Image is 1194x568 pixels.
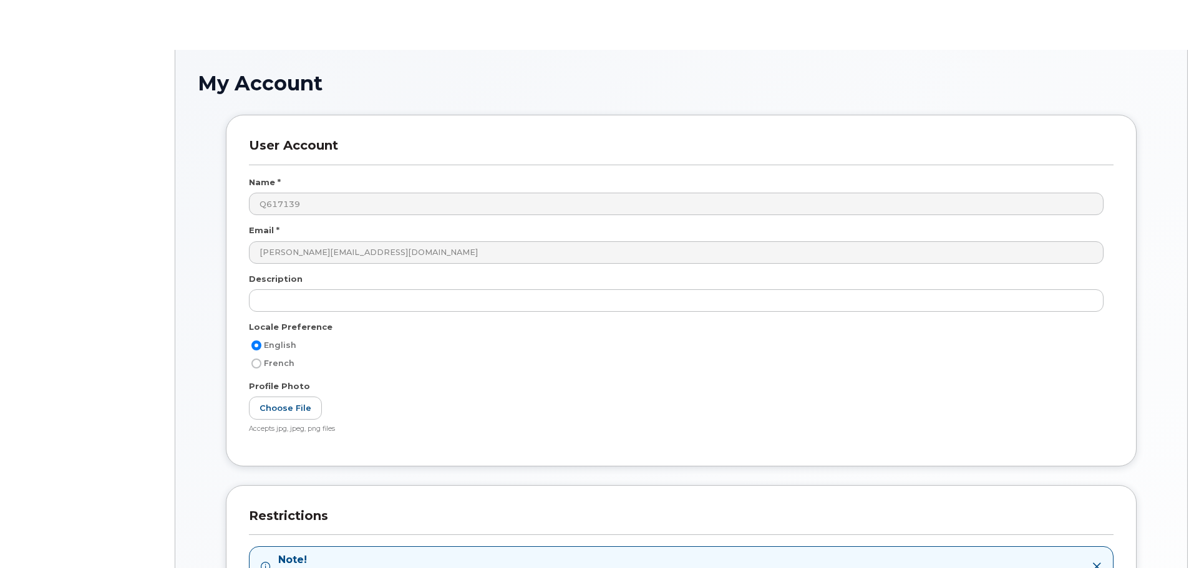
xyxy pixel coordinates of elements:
[198,72,1165,94] h1: My Account
[249,138,1114,165] h3: User Account
[249,321,332,333] label: Locale Preference
[249,176,281,188] label: Name *
[264,359,294,368] span: French
[251,340,261,350] input: English
[251,359,261,368] input: French
[264,340,296,350] span: English
[249,425,1104,434] div: Accepts jpg, jpeg, png files
[249,508,1114,535] h3: Restrictions
[278,553,819,567] strong: Note!
[249,380,310,392] label: Profile Photo
[249,397,322,420] label: Choose File
[249,224,279,236] label: Email *
[249,273,303,285] label: Description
